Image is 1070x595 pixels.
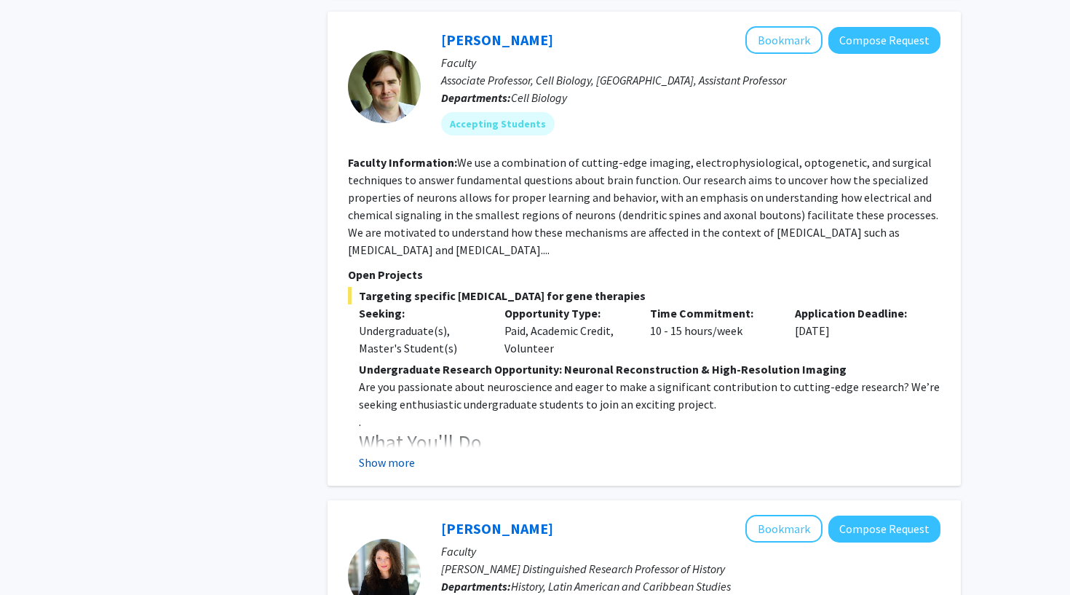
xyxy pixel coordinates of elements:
div: 10 - 15 hours/week [639,304,785,357]
fg-read-more: We use a combination of cutting-edge imaging, electrophysiological, optogenetic, and surgical tec... [348,155,938,257]
p: Application Deadline: [795,304,919,322]
p: Are you passionate about neuroscience and eager to make a significant contribution to cutting-edg... [359,378,940,413]
b: Faculty Information: [348,155,457,170]
span: Targeting specific [MEDICAL_DATA] for gene therapies [348,287,940,304]
button: Compose Request to Adriana Chira [828,516,940,543]
p: Faculty [441,543,940,560]
button: Add Matt Rowan to Bookmarks [745,26,823,54]
p: Time Commitment: [650,304,774,322]
p: Open Projects [348,266,940,283]
p: Seeking: [359,304,483,322]
p: Faculty [441,54,940,71]
p: [PERSON_NAME] Distinguished Research Professor of History [441,560,940,578]
p: Opportunity Type: [504,304,628,322]
button: Show more [359,454,415,471]
p: Associate Professor, Cell Biology, [GEOGRAPHIC_DATA], Assistant Professor [441,71,940,89]
b: Departments: [441,579,511,594]
a: [PERSON_NAME] [441,31,553,49]
h3: What You'll Do [359,430,940,455]
mat-chip: Accepting Students [441,112,555,135]
b: Departments: [441,90,511,105]
a: [PERSON_NAME] [441,519,553,537]
div: Undergraduate(s), Master's Student(s) [359,322,483,357]
p: . [359,413,940,430]
button: Add Adriana Chira to Bookmarks [745,515,823,543]
strong: Undergraduate Research Opportunity: Neuronal Reconstruction & High-Resolution Imaging [359,362,847,377]
iframe: Chat [11,529,62,584]
div: Paid, Academic Credit, Volunteer [494,304,639,357]
button: Compose Request to Matt Rowan [828,27,940,54]
div: [DATE] [784,304,930,357]
span: History, Latin American and Caribbean Studies [511,579,731,594]
span: Cell Biology [511,90,567,105]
